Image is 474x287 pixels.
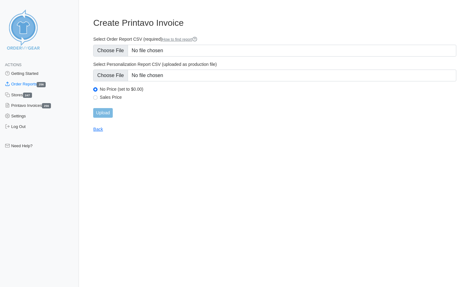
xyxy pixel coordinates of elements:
[93,18,456,28] h3: Create Printavo Invoice
[93,36,456,42] label: Select Order Report CSV (required)
[93,127,103,132] a: Back
[93,61,456,67] label: Select Personalization Report CSV (uploaded as production file)
[23,93,32,98] span: 247
[100,94,456,100] label: Sales Price
[42,103,51,108] span: 256
[93,108,112,118] input: Upload
[37,82,46,87] span: 256
[100,86,456,92] label: No Price (set to $0.00)
[5,63,21,67] span: Actions
[162,37,197,42] a: How to find report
